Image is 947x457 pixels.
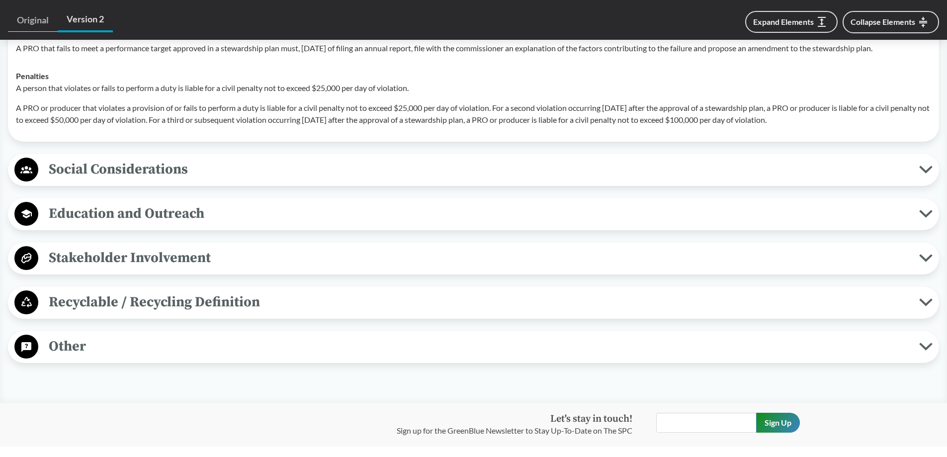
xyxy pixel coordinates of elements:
strong: Penalties [16,71,49,81]
button: Social Considerations [11,157,936,183]
button: Collapse Elements [843,11,939,33]
span: Education and Outreach [38,202,919,225]
p: A person that violates or fails to perform a duty is liable for a civil penalty not to exceed $25... [16,82,931,94]
span: Stakeholder Involvement [38,247,919,269]
button: Stakeholder Involvement [11,246,936,271]
a: Original [8,9,58,32]
p: A PRO or producer that violates a provision of or fails to perform a duty is liable for a civil p... [16,102,931,126]
p: A PRO that fails to meet a performance target approved in a stewardship plan must, [DATE] of fili... [16,42,931,54]
button: Other [11,334,936,360]
span: Other [38,335,919,358]
a: Version 2 [58,8,113,32]
span: Recyclable / Recycling Definition [38,291,919,313]
button: Education and Outreach [11,201,936,227]
button: Recyclable / Recycling Definition [11,290,936,315]
strong: Let's stay in touch! [550,413,632,425]
input: Sign Up [756,413,800,433]
p: Sign up for the GreenBlue Newsletter to Stay Up-To-Date on The SPC [397,425,632,437]
span: Social Considerations [38,158,919,181]
button: Expand Elements [745,11,838,33]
